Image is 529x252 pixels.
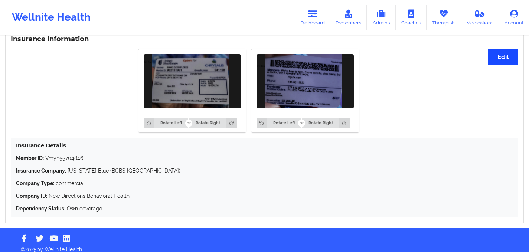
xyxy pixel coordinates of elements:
[257,118,301,128] button: Rotate Left
[16,180,54,186] strong: Company Type:
[488,49,518,65] button: Edit
[302,118,349,128] button: Rotate Right
[189,118,236,128] button: Rotate Right
[427,5,461,30] a: Therapists
[16,206,65,212] strong: Dependency Status:
[16,193,47,199] strong: Company ID:
[330,5,367,30] a: Prescribers
[295,5,330,30] a: Dashboard
[16,154,513,162] p: Vmyh55704846
[16,205,513,212] p: Own coverage
[144,118,188,128] button: Rotate Left
[396,5,427,30] a: Coaches
[367,5,396,30] a: Admins
[144,54,241,109] img: Nanci David
[499,5,529,30] a: Account
[16,167,513,174] p: [US_STATE] Blue (BCBS [GEOGRAPHIC_DATA])
[16,155,44,161] strong: Member ID:
[257,54,354,109] img: Nanci David
[461,5,499,30] a: Medications
[16,168,66,174] strong: Insurance Company:
[16,142,513,149] h4: Insurance Details
[11,35,518,43] h3: Insurance Information
[16,180,513,187] p: commercial
[16,192,513,200] p: New Directions Behavioral Health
